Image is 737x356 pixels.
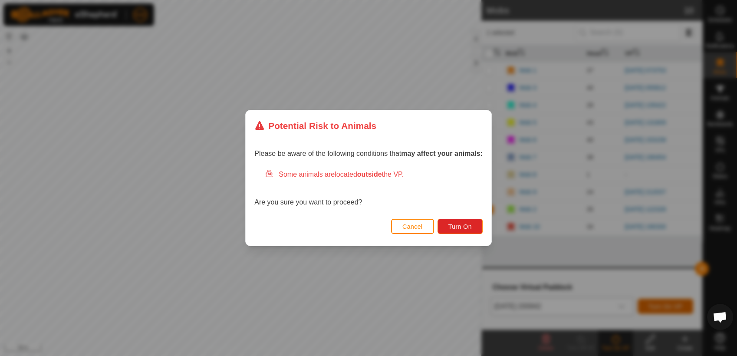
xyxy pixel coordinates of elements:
[401,150,483,157] strong: may affect your animals:
[265,169,483,180] div: Some animals are
[357,171,382,178] strong: outside
[254,169,483,208] div: Are you sure you want to proceed?
[707,304,733,330] div: Open chat
[438,219,483,234] button: Turn On
[448,223,472,230] span: Turn On
[254,119,376,132] div: Potential Risk to Animals
[402,223,423,230] span: Cancel
[335,171,404,178] span: located the VP.
[391,219,434,234] button: Cancel
[254,150,483,157] span: Please be aware of the following conditions that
